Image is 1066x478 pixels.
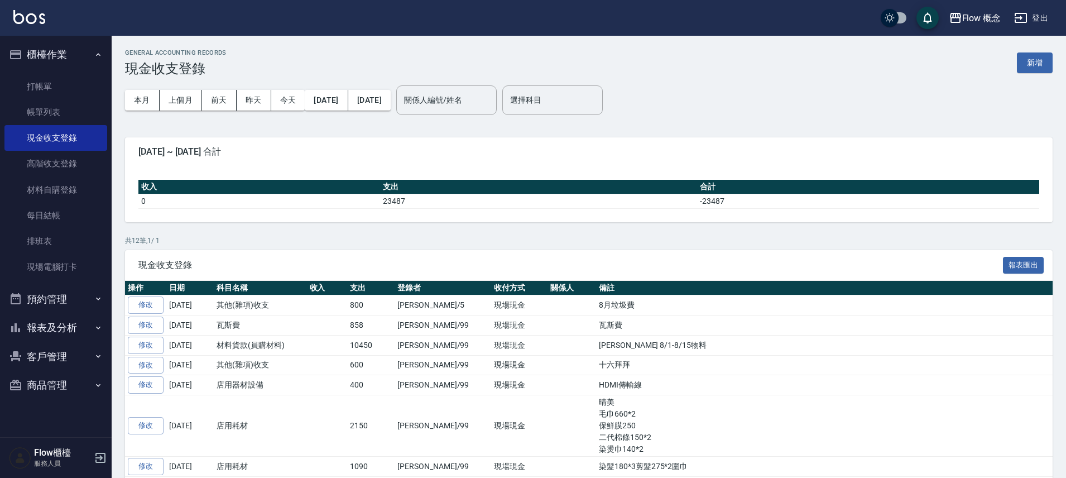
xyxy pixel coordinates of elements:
[548,281,596,295] th: 關係人
[214,375,307,395] td: 店用器材設備
[491,281,548,295] th: 收付方式
[596,355,1053,375] td: 十六拜拜
[4,40,107,69] button: 櫃檯作業
[596,281,1053,295] th: 備註
[380,180,697,194] th: 支出
[166,335,214,355] td: [DATE]
[395,295,491,316] td: [PERSON_NAME]/5
[166,375,214,395] td: [DATE]
[1017,52,1053,73] button: 新增
[916,7,939,29] button: save
[491,395,548,457] td: 現場現金
[4,177,107,203] a: 材料自購登錄
[596,335,1053,355] td: [PERSON_NAME] 8/1-8/15物料
[395,281,491,295] th: 登錄者
[4,342,107,371] button: 客戶管理
[166,457,214,477] td: [DATE]
[128,417,164,434] a: 修改
[962,11,1001,25] div: Flow 概念
[4,203,107,228] a: 每日結帳
[9,447,31,469] img: Person
[944,7,1006,30] button: Flow 概念
[128,458,164,475] a: 修改
[125,61,227,77] h3: 現金收支登錄
[1003,257,1044,274] button: 報表匯出
[4,125,107,151] a: 現金收支登錄
[491,355,548,375] td: 現場現金
[305,90,348,111] button: [DATE]
[4,99,107,125] a: 帳單列表
[1010,8,1053,28] button: 登出
[1017,57,1053,68] a: 新增
[347,395,395,457] td: 2150
[4,371,107,400] button: 商品管理
[214,395,307,457] td: 店用耗材
[395,395,491,457] td: [PERSON_NAME]/99
[128,337,164,354] a: 修改
[491,335,548,355] td: 現場現金
[380,194,697,208] td: 23487
[34,458,91,469] p: 服務人員
[202,90,237,111] button: 前天
[166,281,214,295] th: 日期
[4,228,107,254] a: 排班表
[237,90,271,111] button: 昨天
[4,74,107,99] a: 打帳單
[697,194,1039,208] td: -23487
[128,317,164,334] a: 修改
[395,316,491,336] td: [PERSON_NAME]/99
[4,151,107,176] a: 高階收支登錄
[271,90,305,111] button: 今天
[347,457,395,477] td: 1090
[4,285,107,314] button: 預約管理
[307,281,348,295] th: 收入
[160,90,202,111] button: 上個月
[214,295,307,316] td: 其他(雜項)收支
[138,180,380,194] th: 收入
[491,457,548,477] td: 現場現金
[125,90,160,111] button: 本月
[596,395,1053,457] td: 晴美 毛巾660*2 保鮮膜250 二代棉條150*2 染燙巾140*2
[13,10,45,24] img: Logo
[491,375,548,395] td: 現場現金
[491,316,548,336] td: 現場現金
[4,313,107,342] button: 報表及分析
[125,49,227,56] h2: GENERAL ACCOUNTING RECORDS
[4,254,107,280] a: 現場電腦打卡
[395,375,491,395] td: [PERSON_NAME]/99
[596,295,1053,316] td: 8月垃圾費
[347,295,395,316] td: 800
[34,447,91,458] h5: Flow櫃檯
[697,180,1039,194] th: 合計
[596,457,1053,477] td: 染髮180*3剪髮275*2圍巾
[128,357,164,374] a: 修改
[1003,259,1044,270] a: 報表匯出
[347,281,395,295] th: 支出
[347,375,395,395] td: 400
[395,457,491,477] td: [PERSON_NAME]/99
[128,376,164,394] a: 修改
[214,316,307,336] td: 瓦斯費
[596,375,1053,395] td: HDMI傳輸線
[347,355,395,375] td: 600
[214,335,307,355] td: 材料貨款(員購材料)
[214,457,307,477] td: 店用耗材
[166,316,214,336] td: [DATE]
[166,295,214,316] td: [DATE]
[596,316,1053,336] td: 瓦斯費
[125,236,1053,246] p: 共 12 筆, 1 / 1
[128,297,164,314] a: 修改
[491,295,548,316] td: 現場現金
[395,335,491,355] td: [PERSON_NAME]/99
[214,281,307,295] th: 科目名稱
[395,355,491,375] td: [PERSON_NAME]/99
[166,395,214,457] td: [DATE]
[347,335,395,355] td: 10450
[347,316,395,336] td: 858
[214,355,307,375] td: 其他(雜項)收支
[138,194,380,208] td: 0
[348,90,391,111] button: [DATE]
[166,355,214,375] td: [DATE]
[125,281,166,295] th: 操作
[138,260,1003,271] span: 現金收支登錄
